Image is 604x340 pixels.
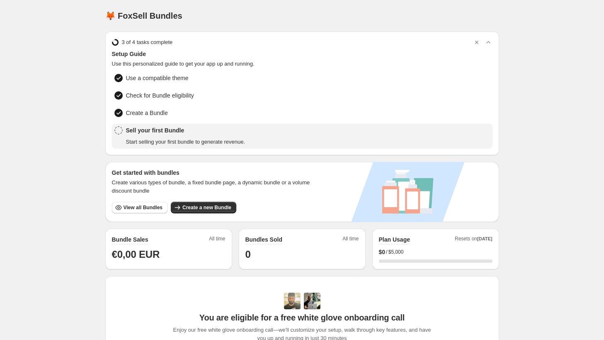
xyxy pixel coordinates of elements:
[112,235,148,244] h2: Bundle Sales
[112,179,318,195] span: Create various types of bundle, a fixed bundle page, a dynamic bundle or a volume discount bundle
[304,293,320,309] img: Prakhar
[112,169,318,177] h3: Get started with bundles
[342,235,359,245] span: All time
[122,38,173,46] span: 3 of 4 tasks complete
[379,248,386,256] span: $ 0
[284,293,301,309] img: Adi
[199,313,405,323] span: You are eligible for a free white glove onboarding call
[388,249,404,255] span: $5,000
[245,235,282,244] h2: Bundles Sold
[379,235,410,244] h2: Plan Usage
[112,202,167,213] button: View all Bundles
[112,50,492,58] span: Setup Guide
[455,235,492,245] span: Resets on
[126,126,245,135] span: Sell your first Bundle
[126,74,189,82] span: Use a compatible theme
[105,11,182,21] h1: 🦊 FoxSell Bundles
[126,91,194,100] span: Check for Bundle eligibility
[124,204,163,211] span: View all Bundles
[126,109,168,117] span: Create a Bundle
[182,204,231,211] span: Create a new Bundle
[379,248,492,256] div: /
[112,60,492,68] span: Use this personalized guide to get your app up and running.
[126,138,245,146] span: Start selling your first bundle to generate revenue.
[112,248,226,261] h1: €0,00 EUR
[171,202,236,213] button: Create a new Bundle
[477,236,492,241] span: [DATE]
[245,248,359,261] h1: 0
[209,235,225,245] span: All time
